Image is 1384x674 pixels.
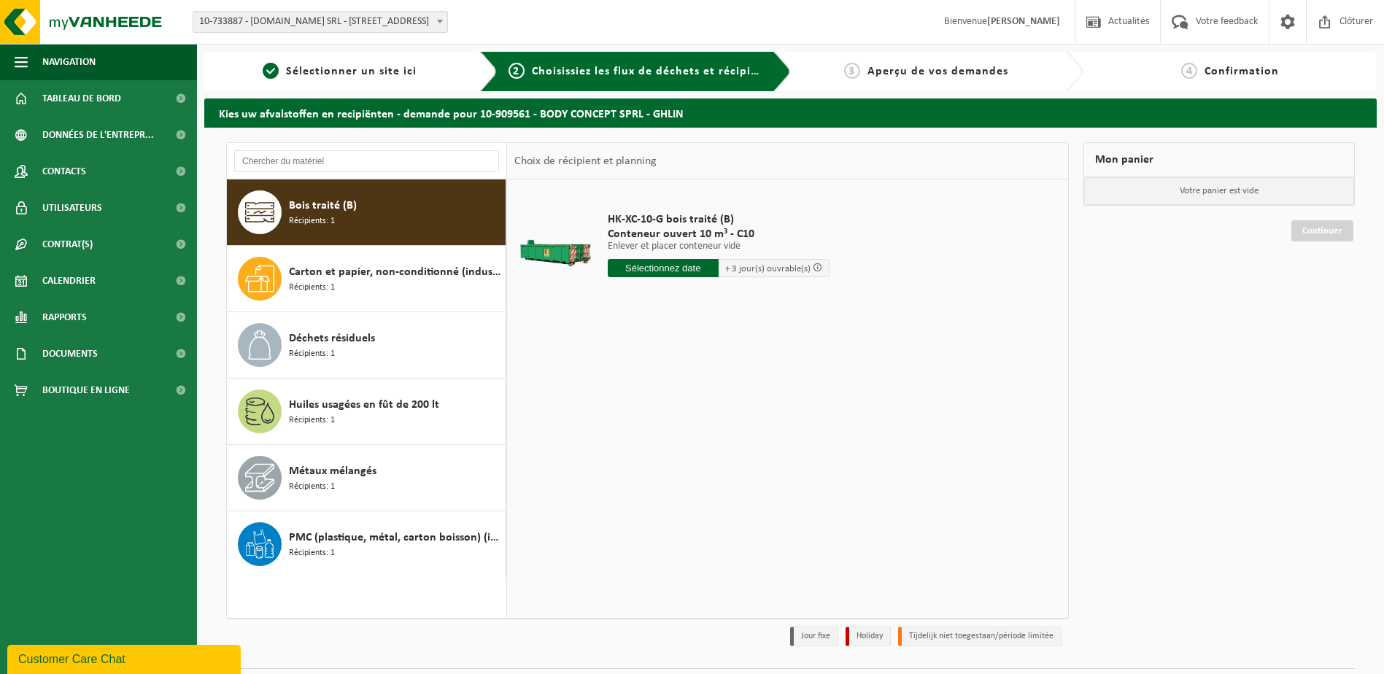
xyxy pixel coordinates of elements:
[608,227,830,241] span: Conteneur ouvert 10 m³ - C10
[227,312,506,379] button: Déchets résiduels Récipients: 1
[42,226,93,263] span: Contrat(s)
[790,627,838,646] li: Jour fixe
[509,63,525,79] span: 2
[725,264,811,274] span: + 3 jour(s) ouvrable(s)
[289,462,376,480] span: Métaux mélangés
[42,117,154,153] span: Données de l'entrepr...
[844,63,860,79] span: 3
[987,16,1060,27] strong: [PERSON_NAME]
[289,214,335,228] span: Récipients: 1
[227,379,506,445] button: Huiles usagées en fût de 200 lt Récipients: 1
[286,66,417,77] span: Sélectionner un site ici
[42,336,98,372] span: Documents
[289,197,357,214] span: Bois traité (B)
[42,263,96,299] span: Calendrier
[1291,220,1353,241] a: Continuer
[42,80,121,117] span: Tableau de bord
[42,44,96,80] span: Navigation
[608,241,830,252] p: Enlever et placer conteneur vide
[7,642,244,674] iframe: chat widget
[227,179,506,246] button: Bois traité (B) Récipients: 1
[42,299,87,336] span: Rapports
[1084,177,1354,205] p: Votre panier est vide
[42,153,86,190] span: Contacts
[289,396,439,414] span: Huiles usagées en fût de 200 lt
[289,414,335,427] span: Récipients: 1
[1083,142,1355,177] div: Mon panier
[42,190,102,226] span: Utilisateurs
[227,445,506,511] button: Métaux mélangés Récipients: 1
[289,263,502,281] span: Carton et papier, non-conditionné (industriel)
[289,480,335,494] span: Récipients: 1
[289,546,335,560] span: Récipients: 1
[193,11,448,33] span: 10-733887 - BODY-CONCEPT.BE SRL - 7011 GHLIN, RUE DE DOUVRAIN 13
[846,627,891,646] li: Holiday
[289,330,375,347] span: Déchets résiduels
[1205,66,1279,77] span: Confirmation
[212,63,468,80] a: 1Sélectionner un site ici
[227,246,506,312] button: Carton et papier, non-conditionné (industriel) Récipients: 1
[1181,63,1197,79] span: 4
[42,372,130,408] span: Boutique en ligne
[289,347,335,361] span: Récipients: 1
[289,529,502,546] span: PMC (plastique, métal, carton boisson) (industriel)
[263,63,279,79] span: 1
[289,281,335,295] span: Récipients: 1
[867,66,1008,77] span: Aperçu de vos demandes
[507,143,664,179] div: Choix de récipient et planning
[227,511,506,577] button: PMC (plastique, métal, carton boisson) (industriel) Récipients: 1
[204,98,1377,127] h2: Kies uw afvalstoffen en recipiënten - demande pour 10-909561 - BODY CONCEPT SPRL - GHLIN
[898,627,1062,646] li: Tijdelijk niet toegestaan/période limitée
[532,66,775,77] span: Choisissiez les flux de déchets et récipients
[608,212,830,227] span: HK-XC-10-G bois traité (B)
[608,259,719,277] input: Sélectionnez date
[234,150,499,172] input: Chercher du matériel
[193,12,447,32] span: 10-733887 - BODY-CONCEPT.BE SRL - 7011 GHLIN, RUE DE DOUVRAIN 13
